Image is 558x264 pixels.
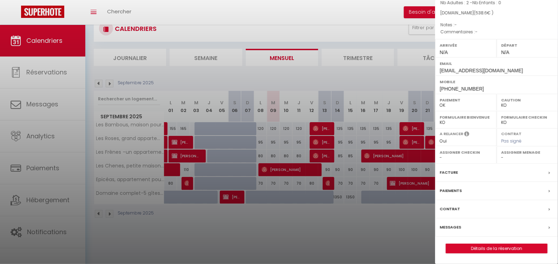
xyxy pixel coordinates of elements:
span: Pas signé [501,138,521,144]
label: Départ [501,42,553,49]
label: Assigner Checkin [440,149,492,156]
label: Paiements [440,187,462,194]
span: 538.6 [475,10,487,16]
label: Mobile [440,78,553,85]
label: Assigner Menage [501,149,553,156]
span: N/A [440,49,448,55]
a: Détails de la réservation [446,244,547,253]
label: Contrat [440,205,460,213]
span: - [454,22,457,28]
label: Email [440,60,553,67]
span: N/A [501,49,509,55]
button: Ouvrir le widget de chat LiveChat [6,3,27,24]
label: Facture [440,169,458,176]
span: [EMAIL_ADDRESS][DOMAIN_NAME] [440,68,523,73]
span: - [475,29,478,35]
label: Formulaire Checkin [501,114,553,121]
i: Sélectionner OUI si vous souhaiter envoyer les séquences de messages post-checkout [464,131,469,139]
label: Paiement [440,97,492,104]
label: Caution [501,97,553,104]
span: [PHONE_NUMBER] [440,86,484,92]
div: [DOMAIN_NAME] [440,10,553,16]
p: Commentaires : [440,28,553,35]
label: Formulaire Bienvenue [440,114,492,121]
label: Arrivée [440,42,492,49]
label: A relancer [440,131,463,137]
button: Détails de la réservation [446,244,547,253]
span: ( € ) [474,10,493,16]
p: Notes : [440,21,553,28]
label: Contrat [501,131,521,136]
label: Messages [440,224,461,231]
